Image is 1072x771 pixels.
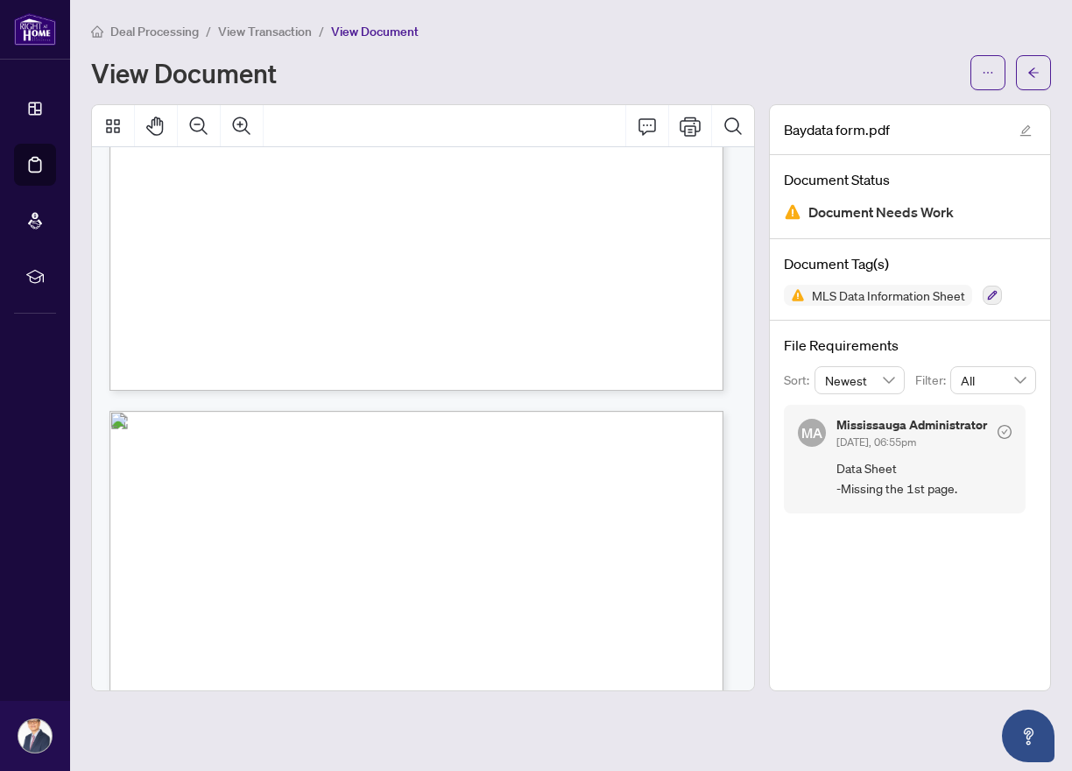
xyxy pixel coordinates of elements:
span: arrow-left [1027,67,1040,79]
span: Data Sheet -Missing the 1st page. [836,458,1012,499]
p: Sort: [784,371,815,390]
li: / [319,21,324,41]
span: All [961,367,1026,393]
span: MLS Data Information Sheet [805,289,972,301]
h4: Document Status [784,169,1036,190]
img: Document Status [784,203,801,221]
span: ellipsis [982,67,994,79]
h4: File Requirements [784,335,1036,356]
span: Baydata form.pdf [784,119,890,140]
span: MA [801,422,822,443]
h4: Document Tag(s) [784,253,1036,274]
span: View Transaction [218,24,312,39]
span: Deal Processing [110,24,199,39]
img: Status Icon [784,285,805,306]
h5: Mississauga Administrator [836,419,987,431]
span: check-circle [998,425,1012,439]
span: View Document [331,24,419,39]
span: home [91,25,103,38]
li: / [206,21,211,41]
span: [DATE], 06:55pm [836,435,916,449]
span: Newest [825,367,895,393]
span: edit [1019,124,1032,137]
span: Document Needs Work [808,201,954,224]
p: Filter: [915,371,950,390]
img: Profile Icon [18,719,52,753]
img: logo [14,13,56,46]
h1: View Document [91,59,277,87]
button: Open asap [1002,710,1054,762]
